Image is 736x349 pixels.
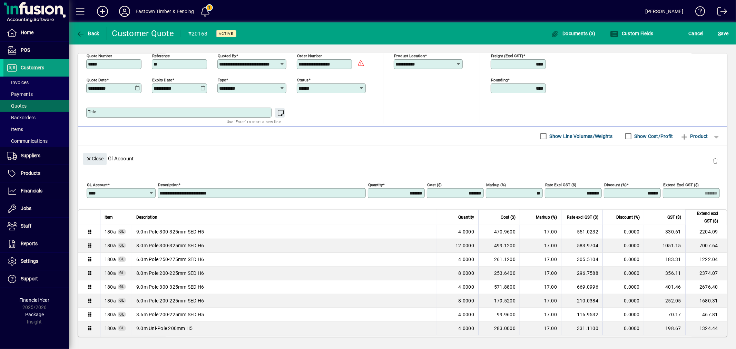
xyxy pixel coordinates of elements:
[689,28,704,39] span: Cancel
[685,294,727,308] td: 1680.31
[707,153,724,169] button: Delete
[685,308,727,322] td: 467.81
[459,283,474,290] span: 4.0000
[566,242,598,249] div: 583.9704
[3,200,69,217] a: Jobs
[83,153,107,165] button: Close
[690,1,705,24] a: Knowledge Base
[478,294,520,308] td: 179.5200
[3,165,69,182] a: Products
[545,182,576,187] mat-label: Rate excl GST ($)
[455,242,474,249] span: 12.0000
[78,146,727,171] div: Gl Account
[136,325,193,332] span: 9.0m Uni-Pole 200mm H5
[685,239,727,253] td: 7007.64
[3,123,69,135] a: Items
[75,27,101,40] button: Back
[608,27,655,40] button: Custom Fields
[21,188,42,193] span: Financials
[136,311,204,318] span: 3.6m Pole 200-225mm SED H5
[136,283,204,290] span: 9.0m Pole 300-325mm SED H6
[3,100,69,112] a: Quotes
[459,270,474,277] span: 8.0000
[602,253,644,267] td: 0.0000
[520,253,561,267] td: 17.00
[602,267,644,280] td: 0.0000
[478,308,520,322] td: 99.9600
[566,228,598,235] div: 551.0232
[520,322,561,336] td: 17.00
[218,77,226,82] mat-label: Type
[566,325,598,332] div: 331.1100
[427,182,442,187] mat-label: Cost ($)
[81,155,108,161] app-page-header-button: Close
[21,258,38,264] span: Settings
[633,133,673,140] label: Show Cost/Profit
[690,210,718,225] span: Extend excl GST ($)
[602,225,644,239] td: 0.0000
[21,276,38,281] span: Support
[86,153,104,164] span: Close
[119,243,124,247] span: GL
[646,6,683,17] div: [PERSON_NAME]
[136,297,204,304] span: 6.0m Pole 200-225mm SED H6
[105,242,116,249] span: Sales - Roundwood
[105,270,116,277] span: Sales - Roundwood
[21,170,40,176] span: Products
[478,253,520,267] td: 261.1200
[105,297,116,304] span: Sales - Roundwood
[602,294,644,308] td: 0.0000
[685,225,727,239] td: 2204.09
[69,27,107,40] app-page-header-button: Back
[394,53,425,58] mat-label: Product location
[136,228,204,235] span: 9.0m Pole 300-325mm SED H5
[685,253,727,267] td: 1222.04
[685,280,727,294] td: 2676.40
[644,267,685,280] td: 356.11
[3,112,69,123] a: Backorders
[7,103,27,109] span: Quotes
[478,322,520,336] td: 283.0000
[566,311,598,318] div: 116.9532
[3,135,69,147] a: Communications
[459,256,474,263] span: 4.0000
[491,53,523,58] mat-label: Freight (excl GST)
[707,158,724,164] app-page-header-button: Delete
[548,133,613,140] label: Show Line Volumes/Weights
[21,206,31,211] span: Jobs
[297,53,322,58] mat-label: Order number
[21,153,40,158] span: Suppliers
[551,31,596,36] span: Documents (3)
[687,27,706,40] button: Cancel
[87,53,112,58] mat-label: Quote number
[644,322,685,336] td: 198.67
[491,77,508,82] mat-label: Rounding
[712,1,727,24] a: Logout
[566,297,598,304] div: 210.0384
[478,225,520,239] td: 470.9600
[152,53,170,58] mat-label: Reference
[663,182,699,187] mat-label: Extend excl GST ($)
[3,270,69,288] a: Support
[119,326,124,330] span: GL
[7,91,33,97] span: Payments
[3,88,69,100] a: Payments
[88,109,96,114] mat-label: Title
[677,130,712,142] button: Product
[520,280,561,294] td: 17.00
[119,285,124,289] span: GL
[644,225,685,239] td: 330.61
[567,213,598,221] span: Rate excl GST ($)
[7,127,23,132] span: Items
[227,118,281,126] mat-hint: Use 'Enter' to start a new line
[478,239,520,253] td: 499.1200
[616,213,640,221] span: Discount (%)
[91,5,114,18] button: Add
[136,256,204,263] span: 6.0m Pole 250-275mm SED H6
[119,312,124,316] span: GL
[602,308,644,322] td: 0.0000
[105,283,116,290] span: Sales - Roundwood
[7,138,48,144] span: Communications
[21,65,44,70] span: Customers
[219,31,234,36] span: Active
